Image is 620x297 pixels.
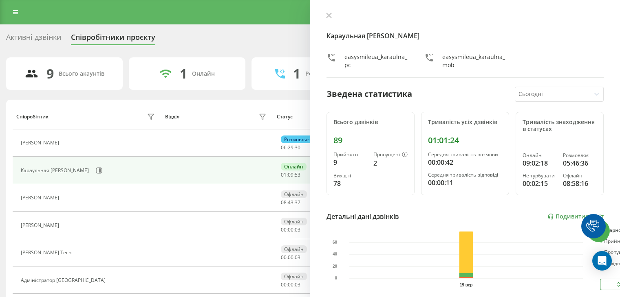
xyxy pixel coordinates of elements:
[281,199,287,206] span: 08
[281,254,287,261] span: 00
[293,66,300,81] div: 1
[327,88,412,100] div: Зведена статистика
[295,199,300,206] span: 37
[305,70,345,77] div: Розмовляють
[295,254,300,261] span: 03
[21,140,61,146] div: [PERSON_NAME]
[333,179,367,188] div: 78
[16,114,49,120] div: Співробітник
[333,157,367,167] div: 9
[428,178,502,188] div: 00:00:11
[295,281,300,288] span: 03
[333,252,338,257] text: 40
[180,66,187,81] div: 1
[192,70,215,77] div: Онлайн
[281,171,287,178] span: 01
[428,172,502,178] div: Середня тривалість відповіді
[21,168,91,173] div: Караульная [PERSON_NAME]
[21,223,61,228] div: [PERSON_NAME]
[288,254,293,261] span: 00
[165,114,179,120] div: Відділ
[295,226,300,233] span: 03
[281,145,300,151] div: : :
[523,158,556,168] div: 09:02:18
[344,53,408,69] div: easysmileua_karaulna_pc
[428,119,502,126] div: Тривалість усіх дзвінків
[281,190,307,198] div: Офлайн
[71,33,155,46] div: Співробітники проєкту
[333,152,367,157] div: Прийнято
[295,171,300,178] span: 53
[46,66,54,81] div: 9
[21,277,108,283] div: Адміністратор [GEOGRAPHIC_DATA]
[547,213,604,220] a: Подивитись звіт
[442,53,506,69] div: easysmileua_karaulna_mob
[327,31,604,41] h4: Караульная [PERSON_NAME]
[281,163,307,170] div: Онлайн
[333,173,367,179] div: Вихідні
[373,152,408,158] div: Пропущені
[281,226,287,233] span: 00
[277,114,293,120] div: Статус
[428,157,502,167] div: 00:00:42
[523,153,556,158] div: Онлайн
[327,212,399,221] div: Детальні дані дзвінків
[333,240,338,245] text: 60
[281,144,287,151] span: 06
[335,276,337,281] text: 0
[281,255,300,260] div: : :
[21,250,73,256] div: [PERSON_NAME] Tech
[288,144,293,151] span: 29
[6,33,61,46] div: Активні дзвінки
[59,70,104,77] div: Всього акаунтів
[563,158,597,168] div: 05:46:36
[281,172,300,178] div: : :
[459,283,472,287] text: 19 вер
[288,199,293,206] span: 43
[333,119,408,126] div: Всього дзвінків
[563,173,597,179] div: Офлайн
[281,135,313,143] div: Розмовляє
[333,135,408,145] div: 89
[295,144,300,151] span: 30
[333,264,338,269] text: 20
[592,251,612,271] div: Open Intercom Messenger
[563,179,597,188] div: 08:58:16
[523,179,556,188] div: 00:02:15
[281,281,287,288] span: 00
[428,152,502,157] div: Середня тривалість розмови
[281,227,300,233] div: : :
[428,135,502,145] div: 01:01:24
[281,218,307,225] div: Офлайн
[563,153,597,158] div: Розмовляє
[523,119,597,133] div: Тривалість знаходження в статусах
[281,282,300,288] div: : :
[288,281,293,288] span: 00
[523,173,556,179] div: Не турбувати
[21,195,61,201] div: [PERSON_NAME]
[281,200,300,205] div: : :
[281,245,307,253] div: Офлайн
[288,171,293,178] span: 09
[373,158,408,168] div: 2
[288,226,293,233] span: 00
[281,273,307,280] div: Офлайн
